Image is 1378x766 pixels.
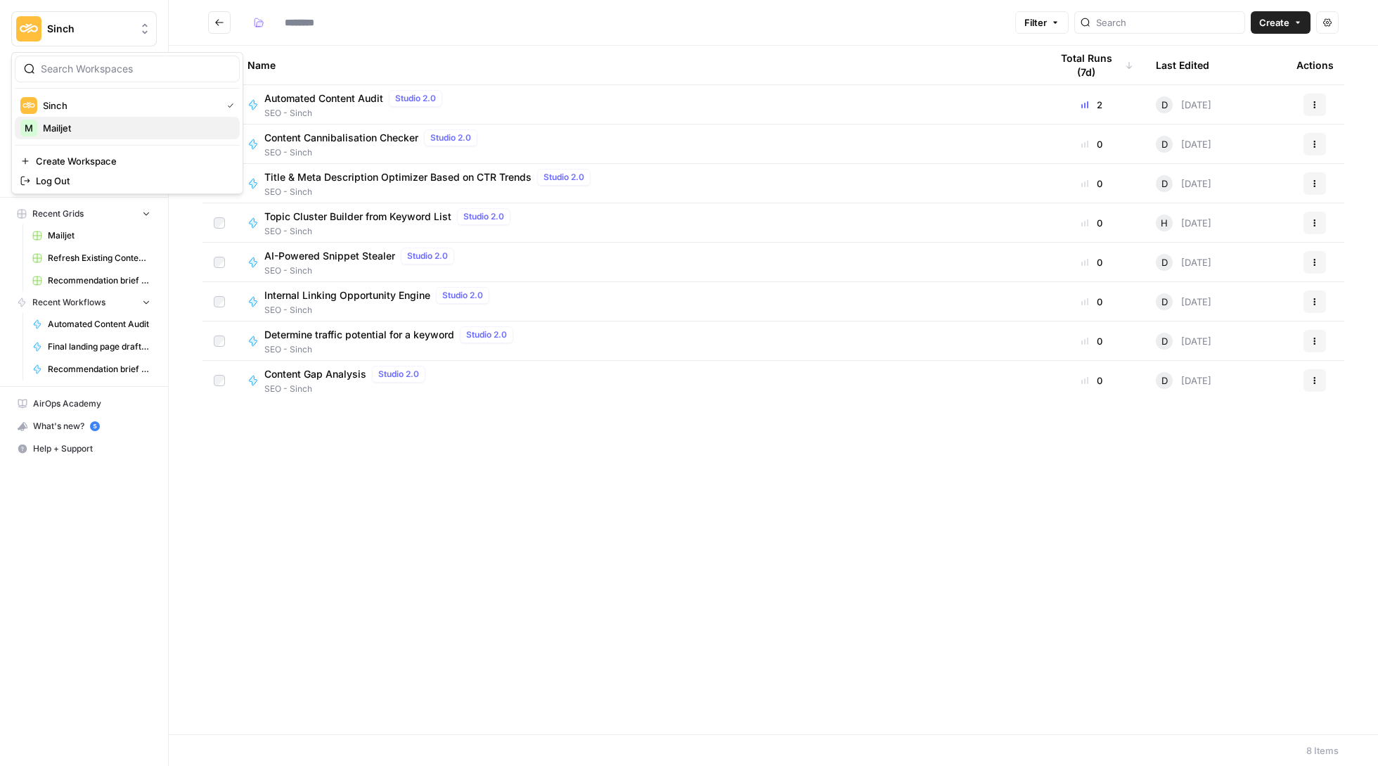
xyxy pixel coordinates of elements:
span: H [1161,216,1168,230]
a: Mailjet [26,224,157,247]
a: 5 [90,421,100,431]
div: 0 [1050,255,1133,269]
span: Studio 2.0 [543,171,584,184]
span: SEO - Sinch [264,107,448,120]
span: AI-Powered Snippet Stealer [264,249,395,263]
div: 2 [1050,98,1133,112]
span: SEO - Sinch [264,304,495,317]
div: [DATE] [1156,293,1211,310]
span: Final landing page drafter for Project 428 ([PERSON_NAME]) [48,340,150,353]
a: AI-Powered Snippet StealerStudio 2.0SEO - Sinch [247,248,1028,277]
input: Search [1096,15,1239,30]
span: Studio 2.0 [442,289,483,302]
span: D [1161,334,1168,348]
div: 0 [1050,295,1133,309]
div: [DATE] [1156,333,1211,350]
span: M [25,121,33,135]
span: SEO - Sinch [264,383,431,395]
div: [DATE] [1156,96,1211,113]
span: Studio 2.0 [378,368,419,381]
span: D [1161,374,1168,388]
button: Recent Grids [11,203,157,224]
button: Workspace: Sinch [11,11,157,46]
span: Log Out [36,174,228,188]
span: Studio 2.0 [407,250,448,262]
span: Recommendation brief tracker [48,274,150,287]
span: Mailjet [43,121,228,135]
span: Studio 2.0 [466,328,507,341]
button: Filter [1015,11,1069,34]
button: Go back [208,11,231,34]
a: AirOps Academy [11,392,157,415]
span: Filter [1024,15,1047,30]
span: Determine traffic potential for a keyword [264,328,454,342]
a: Automated Content Audit [26,313,157,336]
div: Last Edited [1156,46,1209,84]
span: Recommendation brief (input) [48,363,150,376]
span: Create [1259,15,1289,30]
span: D [1161,137,1168,151]
span: Sinch [43,98,216,113]
div: [DATE] [1156,175,1211,192]
div: [DATE] [1156,215,1211,231]
span: Sinch [47,22,132,36]
div: [DATE] [1156,136,1211,153]
a: Content Cannibalisation CheckerStudio 2.0SEO - Sinch [247,129,1028,159]
span: Recent Workflows [32,296,105,309]
div: [DATE] [1156,254,1211,271]
button: Recent Workflows [11,292,157,313]
a: Recommendation brief (input) [26,358,157,381]
span: Recent Grids [32,208,84,220]
span: Studio 2.0 [430,132,471,144]
div: 8 Items [1306,743,1339,758]
span: Topic Cluster Builder from Keyword List [264,210,451,224]
button: Help + Support [11,438,157,460]
span: Create Workspace [36,154,228,168]
span: SEO - Sinch [264,146,483,159]
span: D [1161,177,1168,191]
a: Topic Cluster Builder from Keyword ListStudio 2.0SEO - Sinch [247,208,1028,238]
input: Search Workspaces [41,62,231,76]
span: Automated Content Audit [48,318,150,331]
div: What's new? [12,416,156,437]
img: Sinch Logo [16,16,41,42]
a: Recommendation brief tracker [26,269,157,292]
div: Total Runs (7d) [1050,46,1133,84]
button: Create [1251,11,1311,34]
span: D [1161,255,1168,269]
span: Mailjet [48,229,150,242]
span: SEO - Sinch [264,264,460,277]
div: 0 [1050,216,1133,230]
a: Refresh Existing Content (1) [26,247,157,269]
div: Workspace: Sinch [11,52,243,194]
span: D [1161,98,1168,112]
span: SEO - Sinch [264,343,519,356]
span: Studio 2.0 [395,92,436,105]
span: SEO - Sinch [264,225,516,238]
a: Log Out [15,171,240,191]
div: [DATE] [1156,372,1211,389]
a: Determine traffic potential for a keywordStudio 2.0SEO - Sinch [247,326,1028,356]
span: Title & Meta Description Optimizer Based on CTR Trends [264,170,532,184]
div: 0 [1050,177,1133,191]
span: SEO - Sinch [264,186,596,198]
span: Refresh Existing Content (1) [48,252,150,264]
span: Internal Linking Opportunity Engine [264,288,430,302]
span: Content Cannibalisation Checker [264,131,418,145]
a: Create Workspace [15,151,240,171]
div: Name [247,46,1028,84]
div: 0 [1050,334,1133,348]
a: Automated Content AuditStudio 2.0SEO - Sinch [247,90,1028,120]
span: D [1161,295,1168,309]
span: Content Gap Analysis [264,367,366,381]
button: What's new? 5 [11,415,157,438]
img: Sinch Logo [20,97,37,114]
a: Title & Meta Description Optimizer Based on CTR TrendsStudio 2.0SEO - Sinch [247,169,1028,198]
text: 5 [93,423,96,430]
a: Internal Linking Opportunity EngineStudio 2.0SEO - Sinch [247,287,1028,317]
div: Actions [1296,46,1334,84]
span: Studio 2.0 [463,210,504,223]
div: 0 [1050,374,1133,388]
a: Content Gap AnalysisStudio 2.0SEO - Sinch [247,366,1028,395]
div: 0 [1050,137,1133,151]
